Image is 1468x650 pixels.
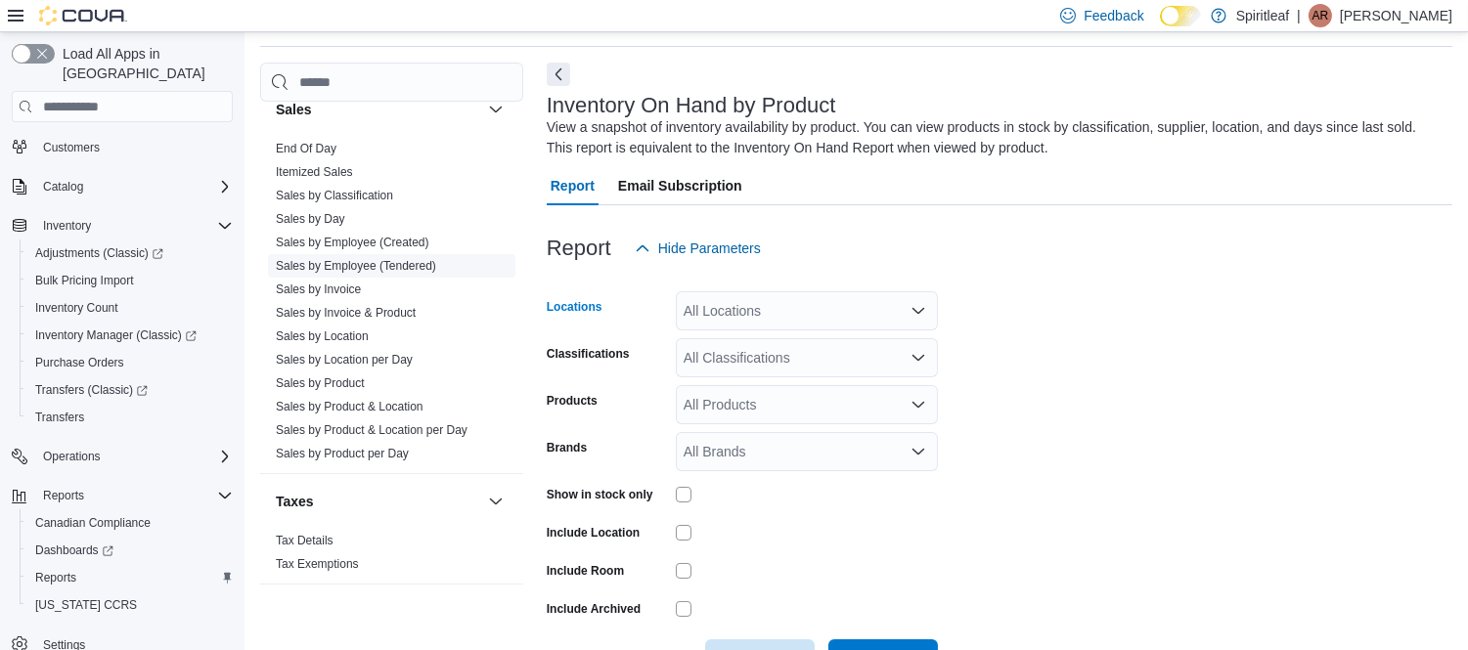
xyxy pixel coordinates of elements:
span: End Of Day [276,141,336,156]
span: Customers [35,135,233,159]
a: Reports [27,566,84,589]
span: Tax Exemptions [276,556,359,572]
span: Inventory [35,214,233,238]
span: Operations [35,445,233,468]
span: Bulk Pricing Import [35,273,134,288]
a: [US_STATE] CCRS [27,593,145,617]
span: Adjustments (Classic) [35,245,163,261]
span: Hide Parameters [658,238,761,258]
button: Inventory [35,214,99,238]
a: Inventory Count [27,296,126,320]
button: Open list of options [911,350,926,366]
a: Bulk Pricing Import [27,269,142,292]
a: Sales by Product [276,376,365,390]
a: Tax Exemptions [276,557,359,571]
button: Operations [4,443,241,470]
span: Inventory Count [27,296,233,320]
span: Inventory Count [35,300,118,316]
a: Sales by Location per Day [276,353,413,367]
a: Customers [35,136,108,159]
span: Reports [43,488,84,503]
span: Report [551,166,595,205]
span: Purchase Orders [35,355,124,370]
label: Classifications [547,346,630,362]
button: Sales [276,100,480,119]
a: End Of Day [276,142,336,155]
div: Sales [260,137,523,473]
span: Sales by Product & Location per Day [276,422,467,438]
label: Locations [547,299,602,315]
label: Include Room [547,563,624,579]
span: Washington CCRS [27,593,233,617]
a: Sales by Invoice & Product [276,306,416,320]
span: Dashboards [35,542,113,558]
span: Load All Apps in [GEOGRAPHIC_DATA] [55,44,233,83]
a: Sales by Invoice [276,282,361,296]
span: Sales by Invoice [276,282,361,297]
button: Next [547,63,570,86]
span: Tax Details [276,533,334,548]
a: Sales by Employee (Tendered) [276,259,436,273]
span: Inventory [43,218,91,234]
span: Email Subscription [618,166,742,205]
h3: Report [547,237,611,260]
a: Adjustments (Classic) [27,241,171,265]
a: Transfers (Classic) [20,376,241,404]
a: Dashboards [20,537,241,564]
h3: Inventory On Hand by Product [547,94,836,117]
button: Canadian Compliance [20,509,241,537]
span: Reports [35,484,233,507]
a: Sales by Location [276,329,369,343]
span: Sales by Classification [276,188,393,203]
button: Open list of options [911,397,926,412]
button: Catalog [35,175,91,198]
a: Itemized Sales [276,165,353,179]
label: Include Location [547,525,640,541]
span: Sales by Day [276,211,345,227]
a: Sales by Product & Location [276,400,423,413]
a: Inventory Manager (Classic) [20,322,241,349]
button: Transfers [20,404,241,431]
span: [US_STATE] CCRS [35,597,137,613]
span: Sales by Invoice & Product [276,305,416,321]
span: Transfers (Classic) [27,378,233,402]
span: Feedback [1084,6,1143,25]
div: Angela R [1309,4,1332,27]
a: Transfers [27,406,92,429]
span: Sales by Employee (Tendered) [276,258,436,274]
a: Purchase Orders [27,351,132,374]
span: Canadian Compliance [35,515,151,531]
label: Show in stock only [547,487,653,502]
span: Itemized Sales [276,164,353,180]
button: Hide Parameters [627,229,769,268]
span: Canadian Compliance [27,511,233,535]
span: Bulk Pricing Import [27,269,233,292]
button: Bulk Pricing Import [20,267,241,294]
img: Cova [39,6,127,25]
a: Adjustments (Classic) [20,239,241,267]
a: Canadian Compliance [27,511,158,535]
span: Purchase Orders [27,351,233,374]
span: Transfers [35,410,84,425]
button: Open list of options [911,444,926,459]
span: Operations [43,449,101,464]
button: Reports [35,484,92,507]
a: Sales by Employee (Created) [276,236,429,249]
button: Taxes [484,490,508,513]
p: [PERSON_NAME] [1340,4,1452,27]
p: | [1297,4,1301,27]
button: [US_STATE] CCRS [20,591,241,619]
span: Reports [35,570,76,585]
a: Sales by Product per Day [276,447,409,460]
a: Tax Details [276,534,334,547]
button: Inventory Count [20,294,241,322]
span: Transfers [27,406,233,429]
span: Reports [27,566,233,589]
span: Sales by Employee (Created) [276,235,429,250]
span: Inventory Manager (Classic) [27,324,233,347]
button: Sales [484,98,508,121]
a: Sales by Classification [276,189,393,202]
a: Sales by Product & Location per Day [276,423,467,437]
span: Transfers (Classic) [35,382,148,398]
span: Dashboards [27,539,233,562]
